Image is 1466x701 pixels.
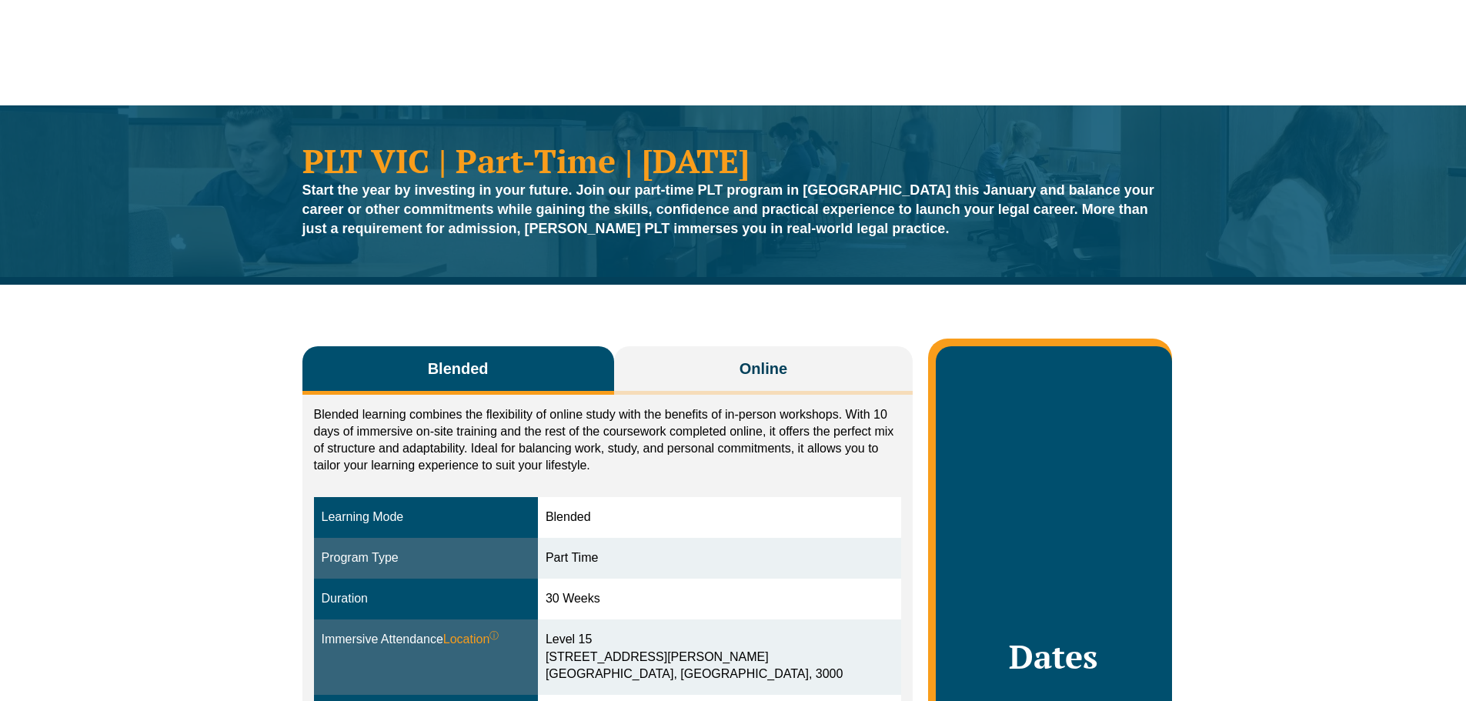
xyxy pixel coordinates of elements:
div: Level 15 [STREET_ADDRESS][PERSON_NAME] [GEOGRAPHIC_DATA], [GEOGRAPHIC_DATA], 3000 [546,631,893,684]
span: Blended [428,358,489,379]
div: Part Time [546,549,893,567]
strong: Start the year by investing in your future. Join our part-time PLT program in [GEOGRAPHIC_DATA] t... [302,182,1154,236]
div: Program Type [322,549,530,567]
div: Learning Mode [322,509,530,526]
span: Online [740,358,787,379]
h2: Dates [951,637,1156,676]
h1: PLT VIC | Part-Time | [DATE] [302,144,1164,177]
sup: ⓘ [489,630,499,641]
div: 30 Weeks [546,590,893,608]
p: Blended learning combines the flexibility of online study with the benefits of in-person workshop... [314,406,902,474]
div: Duration [322,590,530,608]
div: Immersive Attendance [322,631,530,649]
div: Blended [546,509,893,526]
span: Location [443,631,499,649]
